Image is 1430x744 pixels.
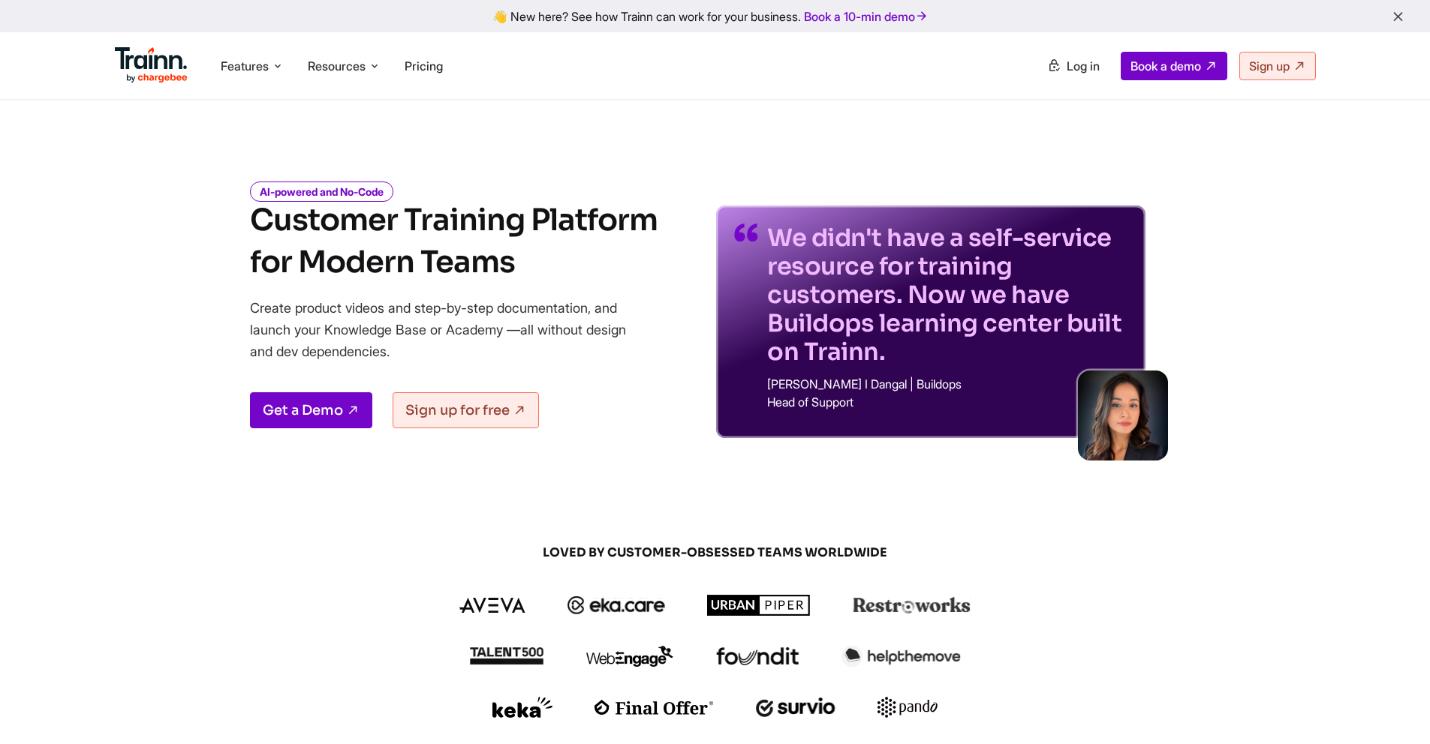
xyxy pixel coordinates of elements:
[250,199,658,283] h1: Customer Training Platform for Modern Teams
[405,58,443,73] a: Pricing
[734,223,758,241] img: quotes-purple.41a7099.svg
[1121,52,1227,80] a: Book a demo
[853,597,971,613] img: restroworks logo
[459,598,525,613] img: aveva logo
[9,9,1421,23] div: 👋 New here? See how Trainn can work for your business.
[393,392,539,428] a: Sign up for free
[1038,52,1109,79] a: Log in
[115,47,188,83] img: Trainn Logo
[250,181,393,202] i: AI-powered and No-Code
[841,646,961,667] img: helpthemove logo
[1130,58,1201,73] span: Book a demo
[1067,58,1100,73] span: Log in
[767,378,1127,390] p: [PERSON_NAME] I Dangal | Buildops
[1355,672,1430,744] iframe: Chat Widget
[1078,370,1168,460] img: sabina-buildops.d2e8138.png
[586,646,673,667] img: webengage logo
[308,58,366,74] span: Resources
[250,392,372,428] a: Get a Demo
[567,596,665,614] img: ekacare logo
[492,697,552,718] img: keka logo
[801,6,932,27] a: Book a 10-min demo
[595,700,714,715] img: finaloffer logo
[1249,58,1290,73] span: Sign up
[221,58,269,74] span: Features
[469,646,544,665] img: talent500 logo
[707,595,811,616] img: urbanpiper logo
[878,697,938,718] img: pando logo
[767,396,1127,408] p: Head of Support
[1239,52,1316,80] a: Sign up
[355,544,1076,561] span: LOVED BY CUSTOMER-OBSESSED TEAMS WORLDWIDE
[250,297,648,362] p: Create product videos and step-by-step documentation, and launch your Knowledge Base or Academy —...
[767,223,1127,366] p: We didn't have a self-service resource for training customers. Now we have Buildops learning cent...
[756,697,836,717] img: survio logo
[715,647,799,665] img: foundit logo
